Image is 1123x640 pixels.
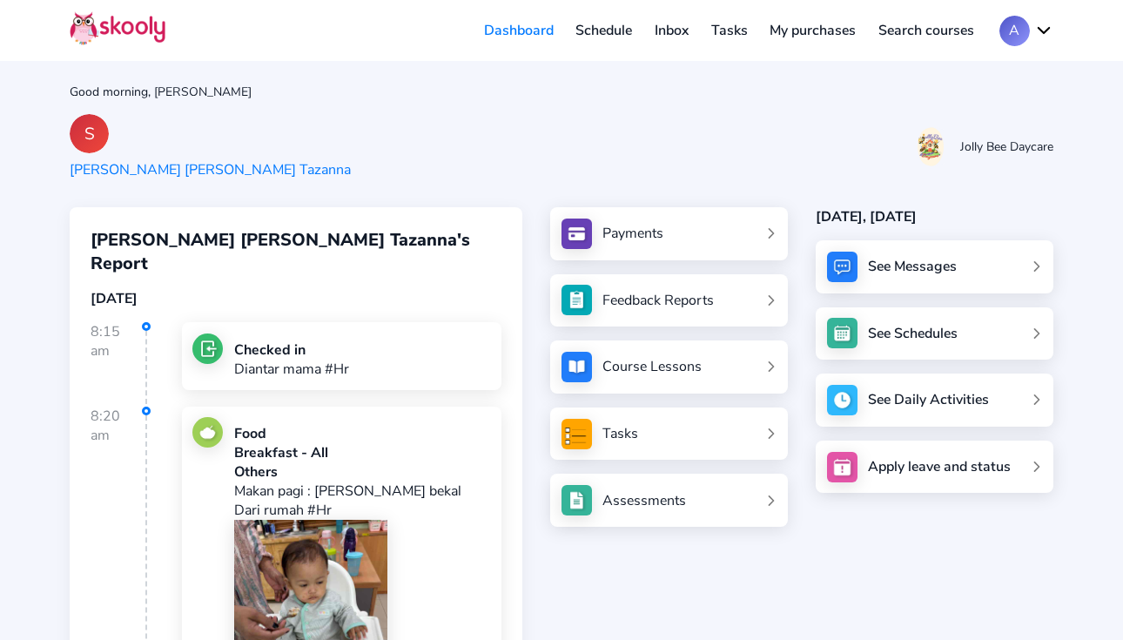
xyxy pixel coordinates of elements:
[91,341,145,360] div: am
[868,457,1011,476] div: Apply leave and status
[827,318,857,348] img: schedule.jpg
[91,289,501,308] div: [DATE]
[234,443,490,462] div: Breakfast - All
[868,324,958,343] div: See Schedules
[70,84,1053,100] div: Good morning, [PERSON_NAME]
[70,114,109,153] div: S
[602,224,663,243] div: Payments
[70,160,351,179] div: [PERSON_NAME] [PERSON_NAME] Tazanna
[816,207,1053,226] div: [DATE], [DATE]
[192,417,223,448] img: food.jpg
[565,17,644,44] a: Schedule
[561,219,592,249] img: payments.jpg
[827,452,857,482] img: apply_leave.jpg
[561,485,777,515] a: Assessments
[70,11,165,45] img: Skooly
[91,426,145,445] div: am
[827,252,857,282] img: messages.jpg
[816,441,1053,494] a: Apply leave and status
[816,374,1053,427] a: See Daily Activities
[867,17,985,44] a: Search courses
[918,127,944,166] img: 20201103140951286199961659839494hYz471L5eL1FsRFsP4.jpg
[234,424,490,443] div: Food
[561,352,592,382] img: courses.jpg
[473,17,565,44] a: Dashboard
[643,17,700,44] a: Inbox
[234,360,349,379] p: Diantar mama #Hr
[602,357,702,376] div: Course Lessons
[561,219,777,249] a: Payments
[91,228,501,275] span: [PERSON_NAME] [PERSON_NAME] Tazanna's Report
[91,322,147,404] div: 8:15
[561,485,592,515] img: assessments.jpg
[602,491,686,510] div: Assessments
[561,285,777,315] a: Feedback Reports
[816,307,1053,360] a: See Schedules
[192,333,223,364] img: checkin.jpg
[561,352,777,382] a: Course Lessons
[602,424,638,443] div: Tasks
[999,16,1053,46] button: Achevron down outline
[960,138,1053,155] div: Jolly Bee Daycare
[868,257,957,276] div: See Messages
[868,390,989,409] div: See Daily Activities
[561,419,777,449] a: Tasks
[561,419,592,449] img: tasksForMpWeb.png
[602,291,714,310] div: Feedback Reports
[234,462,490,482] div: Others
[234,340,349,360] div: Checked in
[758,17,867,44] a: My purchases
[561,285,592,315] img: see_atten.jpg
[827,385,857,415] img: activity.jpg
[700,17,759,44] a: Tasks
[234,482,490,520] p: Makan pagi : [PERSON_NAME] bekal Dari rumah #Hr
